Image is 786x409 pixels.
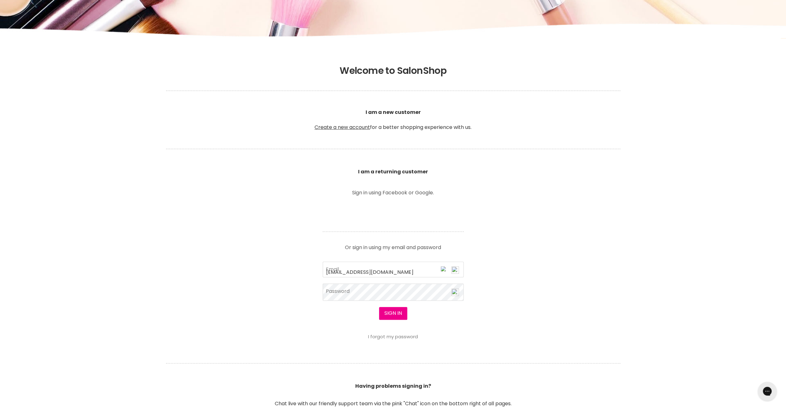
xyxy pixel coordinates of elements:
[441,266,446,274] img: productIconColored.f2433d9a.svg
[358,168,428,175] b: I am a returning customer
[323,190,464,195] p: Sign in using Facebook or Google.
[366,109,421,116] b: I am a new customer
[323,240,464,250] p: Or sign in using my email and password
[355,382,431,390] b: Having problems signing in?
[379,307,407,320] button: Sign in
[166,65,620,76] h1: Welcome to SalonShop
[368,333,418,340] a: I forgot my password
[451,266,459,274] img: npw-badge-icon-locked.svg
[451,289,459,296] img: npw-badge-icon-locked.svg
[755,380,780,403] iframe: Gorgias live chat messenger
[166,94,620,146] p: for a better shopping experience with us.
[315,124,370,131] a: Create a new account
[323,204,464,222] iframe: Social Login Buttons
